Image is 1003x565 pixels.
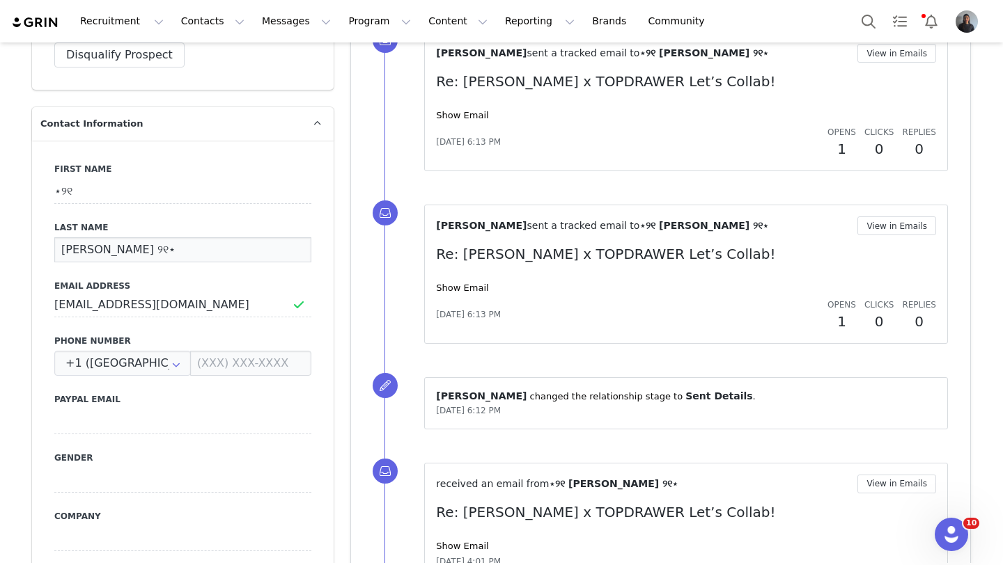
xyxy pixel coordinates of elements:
a: Tasks [885,6,915,37]
button: Disqualify Prospect [54,42,185,67]
span: Opens [827,127,856,137]
span: Clicks [864,127,894,137]
span: received an email from [436,478,549,489]
input: (XXX) XXX-XXXX [190,351,311,376]
body: Rich Text Area. Press ALT-0 for help. [11,11,572,26]
span: sent a tracked email to [527,47,639,58]
button: Search [853,6,884,37]
p: Re: [PERSON_NAME] x TOPDRAWER Let’s Collab! [436,244,936,264]
button: Content [420,6,496,37]
label: Email Address [54,280,311,292]
img: grin logo [11,16,60,29]
span: [PERSON_NAME] [436,47,527,58]
h2: 1 [827,311,856,332]
h2: 0 [864,311,894,332]
span: [DATE] 6:13 PM [436,136,501,148]
span: ⋆୨୧ [PERSON_NAME] ୨୧⋆ [639,47,768,58]
h2: 0 [902,311,936,332]
label: Company [54,510,311,523]
input: Country [54,351,191,376]
button: Notifications [916,6,947,37]
iframe: Intercom live chat [935,518,968,551]
span: Clicks [864,300,894,310]
span: [DATE] 6:12 PM [436,406,501,415]
p: Re: [PERSON_NAME] x TOPDRAWER Let’s Collab! [436,71,936,92]
a: Show Email [436,282,488,293]
h2: 1 [827,138,856,159]
label: First Name [54,163,311,175]
label: Gender [54,452,311,464]
a: Brands [584,6,639,37]
span: [PERSON_NAME] [436,390,527,401]
span: ⋆୨୧ [PERSON_NAME] ୨୧⋆ [639,220,768,231]
a: Community [640,6,720,37]
span: Replies [902,127,936,137]
button: View in Emails [857,44,936,63]
button: Contacts [173,6,253,37]
span: Contact Information [40,117,143,131]
button: Recruitment [72,6,172,37]
button: Messages [254,6,339,37]
input: Email Address [54,292,311,317]
a: Show Email [436,541,488,551]
button: Profile [947,10,992,33]
label: Phone Number [54,335,311,347]
span: Replies [902,300,936,310]
h2: 0 [864,138,894,159]
div: United States [54,351,191,376]
button: Reporting [497,6,583,37]
button: Program [340,6,419,37]
h2: 0 [902,138,936,159]
span: 10 [963,518,979,529]
label: Last Name [54,221,311,234]
span: [PERSON_NAME] [436,220,527,231]
a: Show Email [436,110,488,120]
p: Re: [PERSON_NAME] x TOPDRAWER Let’s Collab! [436,502,936,523]
span: Opens [827,300,856,310]
span: sent a tracked email to [527,220,639,231]
button: View in Emails [857,216,936,235]
span: ⋆୨୧ [PERSON_NAME] ୨୧⋆ [549,478,678,489]
img: cc71b267-0b3b-423d-9dc1-36f1a1f1817e.png [956,10,978,33]
label: Paypal Email [54,393,311,406]
span: Sent Details [685,390,752,401]
p: ⁨ ⁩ changed the ⁨relationship⁩ stage to ⁨ ⁩. [436,389,936,404]
button: View in Emails [857,475,936,493]
span: [DATE] 6:13 PM [436,308,501,321]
